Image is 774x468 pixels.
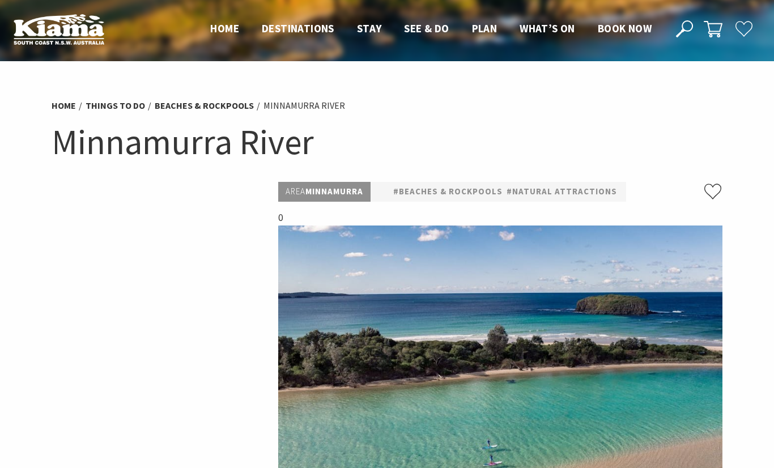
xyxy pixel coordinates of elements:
a: Plan [472,22,497,36]
span: See & Do [404,22,449,35]
a: Beaches & Rockpools [155,100,254,112]
a: Book now [598,22,652,36]
a: See & Do [404,22,449,36]
li: Minnamurra River [263,99,345,113]
p: Minnamurra [278,182,371,202]
nav: Main Menu [199,20,663,39]
span: Destinations [262,22,334,35]
a: #Beaches & Rockpools [393,185,503,199]
img: Kiama Logo [14,14,104,45]
span: Book now [598,22,652,35]
span: Stay [357,22,382,35]
span: Plan [472,22,497,35]
a: Destinations [262,22,334,36]
h1: Minnamurra River [52,119,722,165]
span: Home [210,22,239,35]
a: Home [210,22,239,36]
a: Things To Do [86,100,145,112]
span: What’s On [520,22,575,35]
span: Area [286,186,305,197]
a: #Natural Attractions [507,185,617,199]
a: What’s On [520,22,575,36]
a: Home [52,100,76,112]
a: Stay [357,22,382,36]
